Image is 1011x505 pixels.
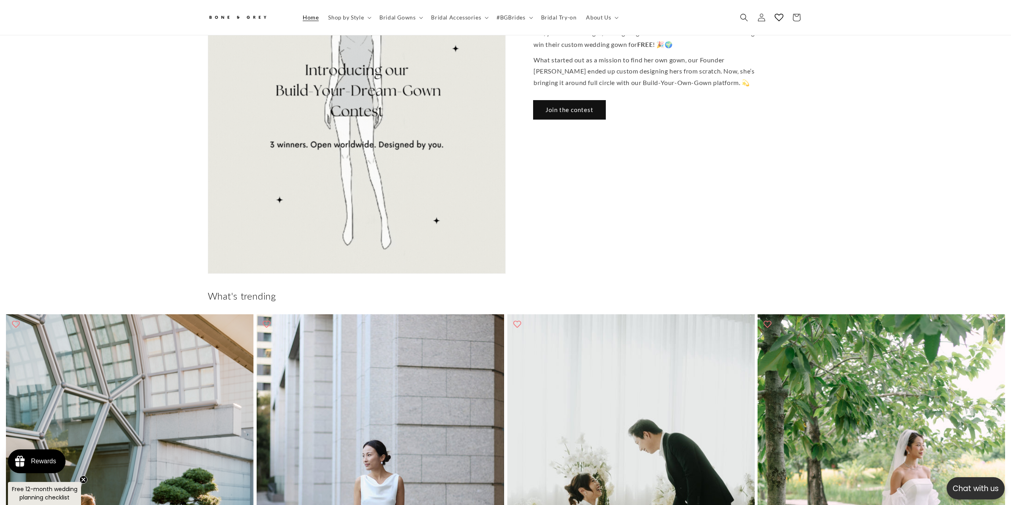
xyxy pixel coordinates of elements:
[303,14,319,21] span: Home
[12,485,77,501] span: Free 12-month wedding planning checklist
[735,9,753,26] summary: Search
[947,483,1005,494] p: Chat with us
[375,9,426,26] summary: Bridal Gowns
[208,11,267,24] img: Bone and Grey Bridal
[492,9,536,26] summary: #BGBrides
[509,316,525,332] button: Add to wishlist
[536,9,582,26] a: Bridal Try-on
[205,8,290,27] a: Bone and Grey Bridal
[534,54,776,89] p: What started out as a mission to find her own gown, our Founder [PERSON_NAME] ended up custom des...
[637,41,652,48] strong: FREE
[208,290,804,302] h2: What's trending
[586,14,611,21] span: About Us
[379,14,416,21] span: Bridal Gowns
[431,14,481,21] span: Bridal Accessories
[541,14,577,21] span: Bridal Try-on
[8,482,81,505] div: Free 12-month wedding planning checklistClose teaser
[534,27,776,50] p: Yes, you read that right, we’re giving the chance to design and win their custom wedding gown for...
[8,316,24,332] button: Add to wishlist
[298,9,323,26] a: Home
[534,101,605,119] a: Join the contest
[947,477,1005,499] button: Open chatbox
[497,14,525,21] span: #BGBrides
[328,14,364,21] span: Shop by Style
[323,9,375,26] summary: Shop by Style
[259,316,274,332] button: Add to wishlist
[581,9,622,26] summary: About Us
[760,316,775,332] button: Add to wishlist
[31,458,56,465] div: Rewards
[79,476,87,484] button: Close teaser
[426,9,492,26] summary: Bridal Accessories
